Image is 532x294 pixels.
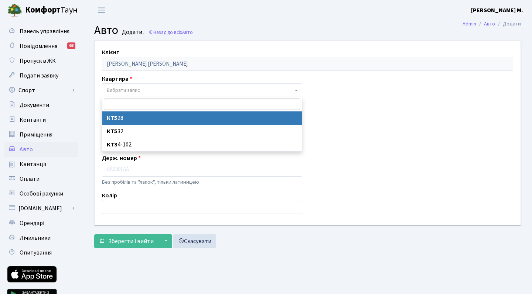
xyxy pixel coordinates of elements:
[120,29,144,36] small: Додати .
[4,172,78,186] a: Оплати
[20,101,49,109] span: Документи
[20,131,52,139] span: Приміщення
[4,39,78,53] a: Повідомлення63
[471,6,523,15] a: [PERSON_NAME] М.
[4,157,78,172] a: Квитанції
[451,16,532,32] nav: breadcrumb
[4,142,78,157] a: Авто
[107,127,117,135] b: КТ5
[4,201,78,216] a: [DOMAIN_NAME]
[20,27,69,35] span: Панель управління
[4,98,78,113] a: Документи
[173,234,216,248] a: Скасувати
[107,141,117,149] b: КТ3
[102,163,302,177] input: AA0001AA
[20,116,46,124] span: Контакти
[108,237,154,245] span: Зберегти і вийти
[102,154,141,163] label: Держ. номер
[107,87,140,94] span: Вибрати запис
[148,29,193,36] a: Назад до всіхАвто
[495,20,521,28] li: Додати
[20,249,52,257] span: Опитування
[471,6,523,14] b: [PERSON_NAME] М.
[102,75,132,83] label: Квартира
[4,186,78,201] a: Особові рахунки
[20,72,58,80] span: Подати заявку
[20,219,44,227] span: Орендарі
[484,20,495,28] a: Авто
[20,57,56,65] span: Пропуск в ЖК
[20,42,57,50] span: Повідомлення
[25,4,61,16] b: Комфорт
[20,145,33,153] span: Авто
[463,20,476,28] a: Admin
[20,190,63,198] span: Особові рахунки
[102,111,302,125] li: 28
[102,191,117,200] label: Колір
[4,53,78,68] a: Пропуск в ЖК
[102,178,302,186] p: Без пробілів та "лапок", тільки латиницею
[102,125,302,138] li: 32
[102,138,302,151] li: 4-102
[20,175,40,183] span: Оплати
[20,160,47,168] span: Квитанції
[4,231,78,245] a: Лічильники
[4,245,78,260] a: Опитування
[94,22,118,39] span: Авто
[182,29,193,36] span: Авто
[20,234,51,242] span: Лічильники
[102,48,120,57] label: Клієнт
[4,83,78,98] a: Спорт
[4,113,78,127] a: Контакти
[4,216,78,231] a: Орендарі
[4,68,78,83] a: Подати заявку
[92,4,111,16] button: Переключити навігацію
[107,114,117,122] b: КТ5
[4,24,78,39] a: Панель управління
[7,3,22,18] img: logo.png
[25,4,78,17] span: Таун
[4,127,78,142] a: Приміщення
[94,234,158,248] button: Зберегти і вийти
[67,42,75,49] div: 63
